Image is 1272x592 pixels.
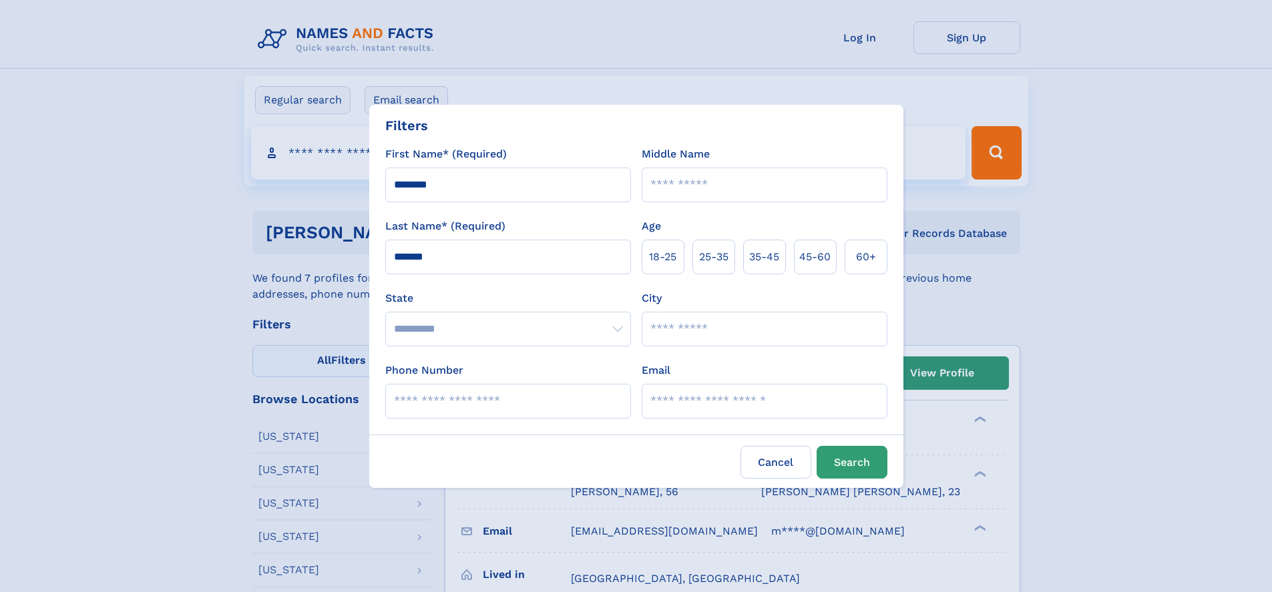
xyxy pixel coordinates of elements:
[385,218,505,234] label: Last Name* (Required)
[799,249,831,265] span: 45‑60
[856,249,876,265] span: 60+
[385,146,507,162] label: First Name* (Required)
[817,446,887,479] button: Search
[385,290,631,306] label: State
[642,290,662,306] label: City
[699,249,728,265] span: 25‑35
[642,362,670,378] label: Email
[740,446,811,479] label: Cancel
[642,218,661,234] label: Age
[642,146,710,162] label: Middle Name
[649,249,676,265] span: 18‑25
[385,115,428,135] div: Filters
[385,362,463,378] label: Phone Number
[749,249,779,265] span: 35‑45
